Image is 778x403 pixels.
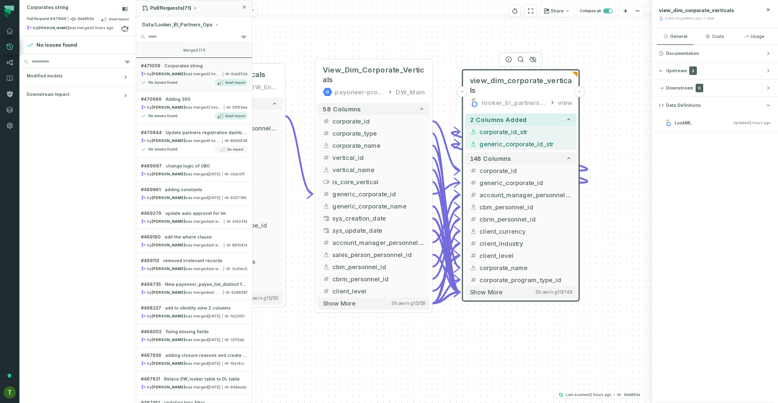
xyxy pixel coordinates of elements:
div: DW_Main [396,87,425,97]
button: Modified models [19,68,136,86]
button: cbrm_personnel_id [171,146,283,158]
span: corporate_id_str [480,127,572,136]
span: integer [470,240,477,247]
button: client_industry [465,237,577,249]
span: string [323,142,330,149]
span: New payoneer_payee_list_distinct for report [165,281,247,287]
span: corporate_name [480,263,572,272]
span: gcp_update_date [185,281,278,290]
div: by was merged [141,138,220,143]
span: sales_person_personnel_id [332,250,425,259]
button: cbm_personnel_id [465,201,577,213]
span: integer [470,179,477,186]
span: Modified models [27,73,63,79]
a: #469997change logic of UBOby[PERSON_NAME]was merged[DATE] 5:08:23 PMc0ac0ff [136,158,252,182]
div: 928858f [141,290,247,295]
span: cbm_personnel_id [332,262,425,271]
button: generic_corporate_id [465,177,577,189]
div: # 468002 [141,329,247,335]
div: view [707,16,714,21]
button: corporate_id [171,195,283,207]
div: by was merged [141,384,220,390]
span: string [470,140,477,147]
button: corporate_vintage_date [171,256,283,268]
span: removed irrelevant records [163,258,222,264]
button: corporate_name [171,207,283,219]
div: # 467936 [141,352,247,358]
div: # 469180 [141,234,247,240]
span: string [323,166,330,173]
span: integer [323,287,330,295]
button: corporate_id [318,115,430,127]
button: Collapse all [577,5,616,17]
span: corporate_type [332,129,425,138]
div: # 468237 [141,305,247,311]
g: Edge from 4f37d197393f2c0ba1185fbee37f3de9 to d6338f2d1af0807de20c715eb21407ce [432,243,460,303]
span: Relace DW_looker table to DL table [164,376,240,382]
button: account_manager_personnel_id [465,189,577,201]
g: Edge from afb9e264313d6870a94735e7f74611ed to 4f37d197393f2c0ba1185fbee37f3de9 [285,116,313,194]
strong: Tal Lisus (talli@payoneer.com) [37,26,69,30]
h4: No issues found [36,41,77,49]
div: MSSQL_DW_Entities [224,82,277,92]
div: 8810414 [141,242,247,248]
div: # 471009 [141,63,247,69]
span: string [470,203,477,211]
span: Updated [733,120,771,125]
span: add to identity view 2 columns [165,305,231,311]
span: generic_corporate_id_str [480,139,572,148]
span: Pull Request #471009 0da953a [27,16,94,22]
span: integer [470,276,477,283]
button: Upstream2 [652,62,778,79]
span: 148 columns [470,155,511,162]
div: by was merged [141,337,220,342]
button: zoom out [632,5,644,17]
relative-time: Aug 7, 2025, 5:08 PM GMT+3 [208,172,220,176]
g: Edge from 4f37d197393f2c0ba1185fbee37f3de9 to d6338f2d1af0807de20c715eb21407ce [432,280,460,303]
span: client_industry [185,172,278,181]
button: Last scanned[DATE] 1:07:46 PM0da953a [555,391,644,398]
span: client_currency [480,227,572,236]
img: avatar of Tomer Galun [4,386,16,398]
div: looker_bi_partners_ops [665,16,701,21]
span: 2 [689,66,697,75]
span: Show more [323,300,356,307]
span: corporate_id [185,196,278,205]
span: integer [470,191,477,198]
button: client_level [465,249,577,262]
button: corporate_sf_id [171,231,283,243]
span: sys_update_date [332,226,425,235]
strong: Vadym Demchenko (vadymde@payoneer.com) [152,195,185,200]
a: View on azure_repos [121,25,129,32]
div: 10a14cc [141,361,247,366]
g: Edge from 4f37d197393f2c0ba1185fbee37f3de9 to d6338f2d1af0807de20c715eb21407ce [432,219,460,279]
button: - [456,86,467,97]
button: zoom in [619,5,632,17]
a: #470986Adding 360by[PERSON_NAME]was merged[DATE] 11:55:31 AM5ff93eeNo issues foundSmall Impact [136,91,252,125]
g: Edge from 4f37d197393f2c0ba1185fbee37f3de9 to d6338f2d1af0807de20c715eb21407ce [432,256,460,291]
strong: Vadym Demchenko (vadymde@payoneer.com) [152,361,185,366]
span: string [323,202,330,210]
strong: Avishay Roduler (avishayro@payoneer.com) [152,243,185,247]
button: client_level [318,285,430,297]
p: Last scanned [566,392,611,398]
relative-time: Aug 3, 2025, 9:29 AM GMT+3 [208,290,225,295]
button: gcp_update_date [171,280,283,292]
relative-time: Jul 31, 2025, 9:45 AM GMT+3 [208,361,220,366]
g: Edge from 4f37d197393f2c0ba1185fbee37f3de9 to d6338f2d1af0807de20c715eb21407ce [432,230,460,292]
span: vertical_name [332,165,425,174]
button: generic_corporate_id [171,110,283,122]
button: Show moreShowing10/148 [465,286,577,298]
span: adding constants [165,187,202,193]
button: client_level [171,183,283,195]
div: 9297166 [141,195,247,200]
button: generic_corporate_id_str [465,138,577,150]
span: Documentation [666,50,699,56]
span: integer [470,252,477,259]
span: Upstream [666,68,687,74]
span: integer [323,190,330,198]
relative-time: Aug 12, 2025, 9:52 AM GMT+3 [749,120,771,125]
relative-time: Aug 12, 2025, 1:07 PM GMT+3 [590,392,611,397]
span: View_Dim_Corporate_Verticals [323,65,425,85]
